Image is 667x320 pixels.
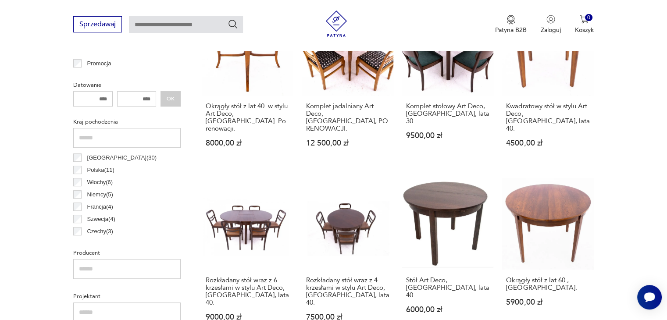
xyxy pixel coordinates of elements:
[87,190,113,199] p: Niemcy ( 5 )
[406,132,489,139] p: 9500,00 zł
[87,153,157,163] p: [GEOGRAPHIC_DATA] ( 30 )
[323,11,350,37] img: Patyna - sklep z meblami i dekoracjami vintage
[506,103,589,132] h3: Kwadratowy stół w stylu Art Deco, [GEOGRAPHIC_DATA], lata 40.
[585,14,592,21] div: 0
[502,4,593,164] a: Kwadratowy stół w stylu Art Deco, Polska, lata 40.Kwadratowy stół w stylu Art Deco, [GEOGRAPHIC_D...
[495,15,527,34] button: Patyna B2B
[541,26,561,34] p: Zaloguj
[546,15,555,24] img: Ikonka użytkownika
[206,139,289,147] p: 8000,00 zł
[506,139,589,147] p: 4500,00 zł
[306,277,389,306] h3: Rozkładany stół wraz z 4 krzesłami w stylu Art Deco, [GEOGRAPHIC_DATA], lata 40.
[495,26,527,34] p: Patyna B2B
[541,15,561,34] button: Zaloguj
[506,277,589,292] h3: Okrągły stół z lat 60., [GEOGRAPHIC_DATA].
[87,165,114,175] p: Polska ( 11 )
[637,285,662,309] iframe: Smartsupp widget button
[73,292,181,301] p: Projektant
[87,178,113,187] p: Włochy ( 6 )
[202,4,293,164] a: Okrągły stół z lat 40. w stylu Art Deco, Polska. Po renowacji.Okrągły stół z lat 40. w stylu Art ...
[87,59,111,68] p: Promocja
[575,15,594,34] button: 0Koszyk
[306,139,389,147] p: 12 500,00 zł
[402,4,493,164] a: Komplet stołowy Art Deco, Polska, lata 30.Komplet stołowy Art Deco, [GEOGRAPHIC_DATA], lata 30.95...
[575,26,594,34] p: Koszyk
[495,15,527,34] a: Ikona medaluPatyna B2B
[406,277,489,299] h3: Stół Art Deco, [GEOGRAPHIC_DATA], lata 40.
[406,306,489,313] p: 6000,00 zł
[73,16,122,32] button: Sprzedawaj
[206,277,289,306] h3: Rozkładany stół wraz z 6 krzesłami w stylu Art Deco, [GEOGRAPHIC_DATA], lata 40.
[506,15,515,25] img: Ikona medalu
[87,227,113,236] p: Czechy ( 3 )
[306,103,389,132] h3: Komplet jadalniany Art Deco, [GEOGRAPHIC_DATA], PO RENOWACJI.
[406,103,489,125] h3: Komplet stołowy Art Deco, [GEOGRAPHIC_DATA], lata 30.
[506,299,589,306] p: 5900,00 zł
[73,248,181,258] p: Producent
[580,15,589,24] img: Ikona koszyka
[228,19,238,29] button: Szukaj
[73,22,122,28] a: Sprzedawaj
[87,214,115,224] p: Szwecja ( 4 )
[73,117,181,127] p: Kraj pochodzenia
[302,4,393,164] a: Komplet jadalniany Art Deco, Polska, PO RENOWACJI.Komplet jadalniany Art Deco, [GEOGRAPHIC_DATA],...
[73,80,181,90] p: Datowanie
[206,103,289,132] h3: Okrągły stół z lat 40. w stylu Art Deco, [GEOGRAPHIC_DATA]. Po renowacji.
[87,202,113,212] p: Francja ( 4 )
